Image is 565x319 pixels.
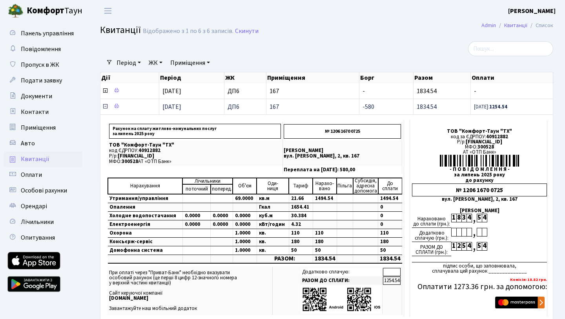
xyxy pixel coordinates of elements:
[257,220,289,229] td: кВт/годин
[4,151,82,167] a: Квитанції
[478,143,494,150] span: 300528
[527,21,553,30] li: Список
[378,212,402,220] td: 0
[233,246,257,255] td: 1.0000
[412,262,547,274] div: підпис особи, що заповнювала, сплачувала цей рахунок ______________
[378,194,402,203] td: 1494.54
[21,29,74,38] span: Панель управління
[412,214,451,228] div: Нараховано до сплати (грн.):
[412,183,547,196] div: № 1206 1670 0725
[4,183,82,198] a: Особові рахунки
[100,23,141,37] span: Квитанції
[508,6,556,16] a: [PERSON_NAME]
[482,214,487,222] div: 4
[182,184,210,194] td: поточний
[257,255,313,263] td: РАЗОМ:
[159,72,224,83] th: Період
[108,220,182,229] td: Електроенергія
[162,103,181,111] span: [DATE]
[4,167,82,183] a: Оплати
[461,242,467,251] div: 5
[412,228,451,242] div: Додатково сплачую (грн.):
[211,184,233,194] td: поперед.
[233,194,257,203] td: 69.0000
[414,72,471,83] th: Разом
[257,212,289,220] td: куб.м
[108,212,182,220] td: Холодне водопостачання
[284,167,401,172] p: Переплата на [DATE]: 580,00
[233,238,257,246] td: 1.0000
[257,203,289,212] td: Гкал
[27,4,64,17] b: Комфорт
[481,21,496,29] a: Admin
[108,267,273,315] td: При оплаті через "Приват-Банк" необхідно вказувати особовий рахунок (це перші 8 цифр 12-значного ...
[504,21,527,29] a: Квитанції
[378,178,402,194] td: До cплати
[146,56,166,70] a: ЖК
[211,220,233,229] td: 0.0000
[21,60,59,69] span: Пропуск в ЖК
[4,230,82,246] a: Опитування
[270,88,356,94] span: 167
[508,7,556,15] b: [PERSON_NAME]
[257,229,289,238] td: кв.
[412,197,547,202] div: вул. [PERSON_NAME], 2, кв. 167
[4,73,82,88] a: Подати заявку
[289,220,313,229] td: 4.32
[477,242,482,251] div: 5
[257,194,289,203] td: кв.м
[257,246,289,255] td: кв.
[100,72,159,83] th: Дії
[289,178,313,194] td: Тариф
[4,214,82,230] a: Лічильники
[412,134,547,139] div: код за ЄДРПОУ:
[363,103,374,111] span: -580
[4,88,82,104] a: Документи
[467,214,472,222] div: 4
[412,282,547,291] h5: Оплатити 1273.36 грн. за допомогою:
[109,159,281,164] p: МФО: АТ «ОТП Банк»
[4,41,82,57] a: Повідомлення
[182,220,210,229] td: 0.0000
[378,203,402,212] td: 0
[182,212,210,220] td: 0.0000
[468,41,553,56] input: Пошук...
[4,136,82,151] a: Авто
[266,72,359,83] th: Приміщення
[211,212,233,220] td: 0.0000
[451,242,456,251] div: 1
[228,88,263,94] span: ДП6
[412,145,547,150] div: МФО:
[21,218,54,226] span: Лічильники
[162,87,181,95] span: [DATE]
[412,172,547,178] div: за липень 2025 року
[495,297,545,308] img: Masterpass
[378,255,402,263] td: 1834.54
[301,268,383,276] td: Додатково сплачую:
[108,194,182,203] td: Утримання/управління
[228,104,263,110] span: ДП6
[108,238,182,246] td: Консьєрж-сервіс
[313,194,337,203] td: 1494.54
[289,194,313,203] td: 21.66
[284,148,401,153] p: [PERSON_NAME]
[378,238,402,246] td: 180
[109,154,281,159] p: Р/р:
[108,229,182,238] td: Охорона
[359,72,414,83] th: Борг
[412,129,547,134] div: ТОВ "Комфорт-Таун "ТХ"
[109,295,148,302] b: [DOMAIN_NAME]
[289,238,313,246] td: 180
[21,123,56,132] span: Приміщення
[289,246,313,255] td: 50
[109,124,281,139] p: Рахунок на сплату житлово-комунальних послуг за липень 2025 року
[98,4,118,17] button: Переключити навігацію
[313,238,337,246] td: 180
[383,277,401,285] td: 1254.54
[477,214,482,222] div: 5
[289,229,313,238] td: 110
[412,178,547,183] div: до рахунку
[21,139,35,148] span: Авто
[122,158,138,165] span: 300528
[412,242,451,256] div: РАЗОМ ДО СПЛАТИ (грн.):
